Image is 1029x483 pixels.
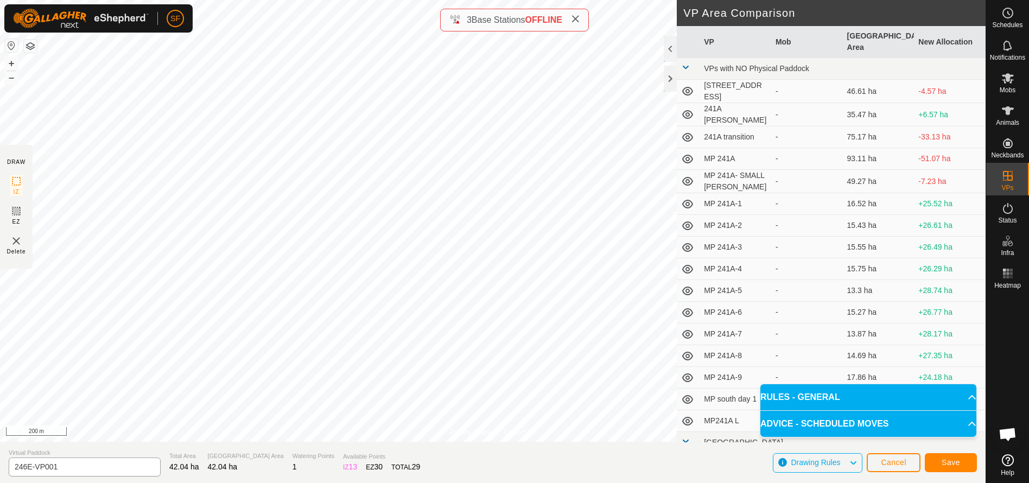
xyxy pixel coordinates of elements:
td: +26.49 ha [914,237,986,258]
td: 17.86 ha [843,367,914,389]
td: +26.61 ha [914,215,986,237]
span: Schedules [992,22,1022,28]
span: 42.04 ha [208,462,238,471]
td: -33.13 ha [914,126,986,148]
div: - [776,86,839,97]
div: - [776,109,839,120]
td: 13.87 ha [843,323,914,345]
td: +26.77 ha [914,302,986,323]
span: Virtual Paddock [9,448,161,457]
th: [GEOGRAPHIC_DATA] Area [843,26,914,58]
p-accordion-header: ADVICE - SCHEDULED MOVES [760,411,976,437]
span: 30 [374,462,383,471]
td: +28.74 ha [914,280,986,302]
span: 42.04 ha [169,462,199,471]
span: OFFLINE [525,15,562,24]
div: - [776,220,839,231]
div: - [776,241,839,253]
td: MP 241A [700,148,771,170]
span: SF [170,13,180,24]
td: 35.47 ha [843,103,914,126]
button: Save [925,453,977,472]
span: Neckbands [991,152,1024,158]
span: Heatmap [994,282,1021,289]
div: - [776,328,839,340]
td: +27.35 ha [914,345,986,367]
button: Reset Map [5,39,18,52]
th: Mob [771,26,843,58]
td: MP south day 1 [700,389,771,410]
span: 3 [467,15,472,24]
td: 46.61 ha [843,80,914,103]
td: 14.69 ha [843,345,914,367]
div: - [776,263,839,275]
span: Total Area [169,452,199,461]
div: Open chat [992,418,1024,450]
td: MP241A L [700,410,771,432]
td: +25.52 ha [914,193,986,215]
td: +28.17 ha [914,323,986,345]
span: Watering Points [293,452,334,461]
span: [GEOGRAPHIC_DATA] Area [208,452,284,461]
div: DRAW [7,158,26,166]
div: IZ [343,461,357,473]
span: Available Points [343,452,420,461]
p-accordion-header: RULES - GENERAL [760,384,976,410]
div: - [776,285,839,296]
span: Infra [1001,250,1014,256]
button: + [5,57,18,70]
td: 13.3 ha [843,280,914,302]
td: 49.27 ha [843,170,914,193]
span: RULES - GENERAL [760,391,840,404]
span: [GEOGRAPHIC_DATA] [704,438,783,447]
div: TOTAL [391,461,420,473]
td: 93.11 ha [843,148,914,170]
img: Gallagher Logo [13,9,149,28]
span: Help [1001,469,1014,476]
td: MP 241A-7 [700,323,771,345]
span: VPs [1001,185,1013,191]
span: 13 [349,462,358,471]
td: 15.75 ha [843,258,914,280]
span: Animals [996,119,1019,126]
td: MP 241A-9 [700,367,771,389]
span: 1 [293,462,297,471]
div: - [776,350,839,361]
a: Help [986,450,1029,480]
th: VP [700,26,771,58]
div: - [776,372,839,383]
td: -7.23 ha [914,170,986,193]
span: Mobs [1000,87,1015,93]
span: Save [942,458,960,467]
div: - [776,131,839,143]
span: Delete [7,247,26,256]
span: Status [998,217,1017,224]
td: 241A [PERSON_NAME] [700,103,771,126]
td: +6.57 ha [914,103,986,126]
td: 15.55 ha [843,237,914,258]
td: +24.18 ha [914,367,986,389]
td: 75.17 ha [843,126,914,148]
span: Notifications [990,54,1025,61]
a: Contact Us [504,428,536,437]
span: Cancel [881,458,906,467]
div: - [776,153,839,164]
span: EZ [12,218,21,226]
button: Cancel [867,453,920,472]
a: Privacy Policy [450,428,491,437]
button: Map Layers [24,40,37,53]
td: MP 241A-6 [700,302,771,323]
td: +26.29 ha [914,258,986,280]
div: - [776,307,839,318]
td: MP 241A- SMALL [PERSON_NAME] [700,170,771,193]
td: MP 241A-8 [700,345,771,367]
span: Base Stations [472,15,525,24]
td: 15.27 ha [843,302,914,323]
td: MP 241A-1 [700,193,771,215]
img: VP [10,234,23,247]
button: – [5,71,18,84]
td: -51.07 ha [914,148,986,170]
td: MP 241A-5 [700,280,771,302]
span: ADVICE - SCHEDULED MOVES [760,417,888,430]
div: - [776,198,839,209]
